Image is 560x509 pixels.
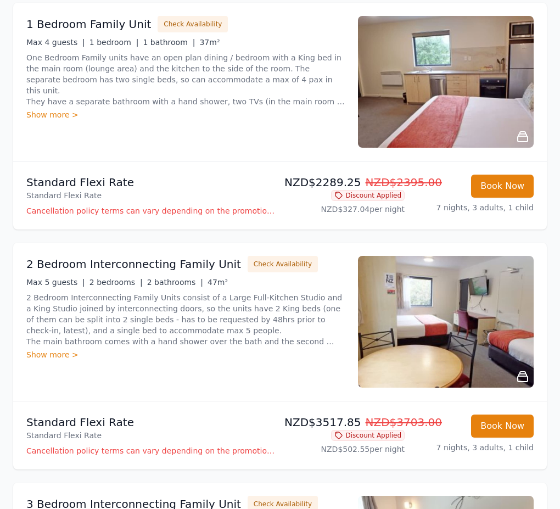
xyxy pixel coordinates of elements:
[284,175,405,190] p: NZD$2289.25
[26,430,276,441] p: Standard Flexi Rate
[26,190,276,201] p: Standard Flexi Rate
[26,52,345,107] p: One Bedroom Family units have an open plan dining / bedroom with a King bed in the main room (lou...
[366,416,443,429] span: NZD$3703.00
[143,38,195,47] span: 1 bathroom |
[147,278,203,287] span: 2 bathrooms |
[89,38,139,47] span: 1 bedroom |
[26,445,276,456] p: Cancellation policy terms can vary depending on the promotion employed and the time of stay of th...
[208,278,228,287] span: 47m²
[471,415,534,438] button: Book Now
[248,256,318,272] button: Check Availability
[284,204,405,215] p: NZD$327.04 per night
[284,444,405,455] p: NZD$502.55 per night
[26,38,85,47] span: Max 4 guests |
[413,202,534,213] p: 7 nights, 3 adults, 1 child
[26,256,241,272] h3: 2 Bedroom Interconnecting Family Unit
[89,278,143,287] span: 2 bedrooms |
[26,109,345,120] div: Show more >
[471,175,534,198] button: Book Now
[284,415,405,430] p: NZD$3517.85
[158,16,228,32] button: Check Availability
[413,442,534,453] p: 7 nights, 3 adults, 1 child
[26,16,151,32] h3: 1 Bedroom Family Unit
[199,38,220,47] span: 37m²
[26,292,345,347] p: 2 Bedroom Interconnecting Family Units consist of a Large Full-Kitchen Studio and a King Studio j...
[26,278,85,287] span: Max 5 guests |
[26,205,276,216] p: Cancellation policy terms can vary depending on the promotion employed and the time of stay of th...
[26,415,276,430] p: Standard Flexi Rate
[331,190,405,201] span: Discount Applied
[366,176,443,189] span: NZD$2395.00
[331,430,405,441] span: Discount Applied
[26,349,345,360] div: Show more >
[26,175,276,190] p: Standard Flexi Rate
